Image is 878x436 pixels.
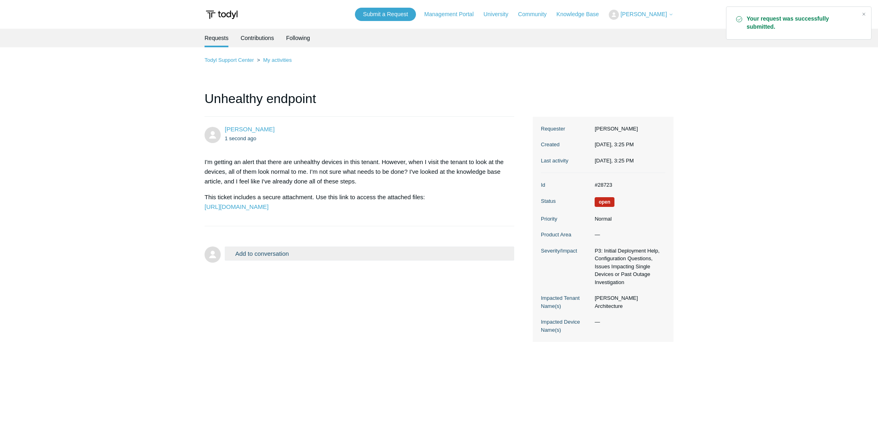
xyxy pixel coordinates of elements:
dt: Id [541,181,591,189]
time: 10/06/2025, 15:25 [595,158,634,164]
li: My activities [255,57,292,63]
dt: Impacted Tenant Name(s) [541,294,591,310]
time: 10/06/2025, 15:25 [595,141,634,147]
a: Knowledge Base [557,10,607,19]
a: Following [286,29,310,47]
a: Management Portal [424,10,482,19]
span: Stephen Yeoh [225,126,274,133]
dd: [PERSON_NAME] Architecture [591,294,665,310]
button: [PERSON_NAME] [609,10,673,20]
li: Requests [205,29,228,47]
a: University [483,10,516,19]
dd: [PERSON_NAME] [591,125,665,133]
dt: Impacted Device Name(s) [541,318,591,334]
a: [URL][DOMAIN_NAME] [205,203,268,210]
dd: Normal [591,215,665,223]
li: Todyl Support Center [205,57,255,63]
button: Add to conversation [225,246,514,261]
dt: Last activity [541,157,591,165]
p: This ticket includes a secure attachment. Use this link to access the attached files: [205,192,506,212]
a: Submit a Request [355,8,416,21]
div: Close [858,8,870,20]
time: 10/06/2025, 15:25 [225,135,256,141]
dd: #28723 [591,181,665,189]
dt: Created [541,141,591,149]
dt: Requester [541,125,591,133]
p: I'm getting an alert that there are unhealthy devices in this tenant. However, when I visit the t... [205,157,506,186]
span: [PERSON_NAME] [621,11,667,17]
img: Todyl Support Center Help Center home page [205,7,239,22]
a: [PERSON_NAME] [225,126,274,133]
a: Contributions [241,29,274,47]
h1: Unhealthy endpoint [205,89,514,117]
dd: — [591,318,665,326]
dd: P3: Initial Deployment Help, Configuration Questions, Issues Impacting Single Devices or Past Out... [591,247,665,286]
a: My activities [263,57,292,63]
strong: Your request was successfully submitted. [747,15,855,31]
dt: Severity/Impact [541,247,591,255]
span: We are working on a response for you [595,197,614,207]
dt: Product Area [541,231,591,239]
dt: Priority [541,215,591,223]
a: Community [518,10,555,19]
a: Todyl Support Center [205,57,254,63]
dt: Status [541,197,591,205]
dd: — [591,231,665,239]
